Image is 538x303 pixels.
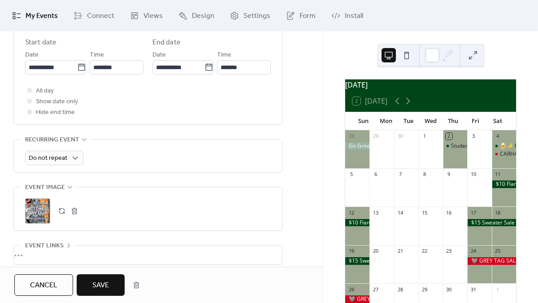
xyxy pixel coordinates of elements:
div: 6 [372,171,379,178]
div: $15 Sweater Sale at Branded in Kent – Pride Weekend Special! 🌈✨ [467,219,516,227]
div: 🩶 GREY TAG SALE – 3 DAYS ONLY 🩶 [345,295,369,303]
span: Event links [25,241,64,251]
span: Recurring event [25,135,79,145]
div: $10 Flannel Sale at Branded in Butler – Witches Day Out Special! 🍂 [345,219,369,227]
span: Time [90,50,104,61]
div: 30 [397,133,403,140]
div: 30 [446,286,452,293]
div: 14 [397,209,403,216]
div: Sun [352,112,375,130]
a: Design [172,4,221,28]
button: Save [77,274,125,296]
div: 1 [495,286,501,293]
div: 7 [397,171,403,178]
div: Fri [464,112,486,130]
span: Date [25,50,39,61]
div: 17 [470,209,477,216]
span: Save [92,280,109,291]
div: 22 [421,248,428,255]
div: 20 [372,248,379,255]
div: End date [152,37,181,48]
div: 23 [446,248,452,255]
a: Install [325,4,370,28]
span: My Events [26,11,58,22]
div: 18 [495,209,501,216]
div: 9 [446,171,452,178]
div: 28 [348,133,355,140]
div: 15 [421,209,428,216]
div: 2 [446,133,452,140]
div: 29 [421,286,428,293]
div: ; [25,198,50,224]
span: Views [143,11,163,22]
div: 27 [372,286,379,293]
div: 4 [495,133,501,140]
div: 10 [470,171,477,178]
div: 🩶 GREY TAG SALE – 3 DAYS ONLY 🩶 [467,257,516,265]
span: Date and time [25,21,71,32]
span: Do not repeat [29,152,67,164]
span: Design [192,11,214,22]
div: 29 [372,133,379,140]
span: Hide end time [36,107,75,118]
div: Tue [397,112,420,130]
div: Go Green, Get Deals Sale! 🌿💖 [345,142,369,150]
div: 11 [495,171,501,178]
div: [DATE] [345,79,516,90]
span: Time [217,50,231,61]
div: Wed [420,112,442,130]
span: Date [152,50,166,61]
div: Sat [486,112,509,130]
span: All day [36,86,54,97]
div: 16 [446,209,452,216]
div: Mon [375,112,397,130]
div: Start date [25,37,56,48]
a: Settings [223,4,277,28]
div: 26 [348,286,355,293]
span: Connect [87,11,114,22]
div: 🍺✨ PROST TO VINTAGE! ✨🍺 [492,142,516,150]
div: 1 [421,133,428,140]
a: Form [279,4,322,28]
div: Thu [442,112,464,130]
a: Connect [67,4,121,28]
div: 28 [397,286,403,293]
div: 8 [421,171,428,178]
span: Install [345,11,363,22]
span: Form [299,11,316,22]
span: Event image [25,182,65,193]
span: Settings [243,11,270,22]
span: Cancel [30,280,57,291]
div: 3 [470,133,477,140]
div: CARHARTT & CAMO DROP 🪖 🎯🛠️ [492,150,516,158]
div: 31 [470,286,477,293]
div: 19 [348,248,355,255]
div: Student Discount Day ~ 20% Off Every Thursday [443,142,467,150]
button: Cancel [14,274,73,296]
a: My Events [5,4,65,28]
div: 13 [372,209,379,216]
div: 5 [348,171,355,178]
div: 24 [470,248,477,255]
div: 25 [495,248,501,255]
a: Views [123,4,169,28]
div: ••• [14,246,282,264]
span: Show date only [36,97,78,107]
div: 21 [397,248,403,255]
div: $10 Flannel Sale at Branded in Butler – Witches Day Out Special! 🍂 [492,180,516,188]
div: 12 [348,209,355,216]
div: $15 Sweater Sale at Branded in Kent – Pride Weekend Special! 🌈✨ [345,257,369,265]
